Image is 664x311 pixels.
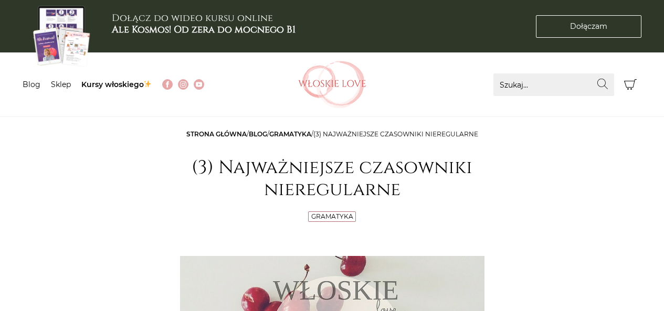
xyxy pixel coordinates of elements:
a: Dołączam [536,15,641,38]
b: Ale Kosmos! Od zera do mocnego B1 [112,23,296,36]
a: Gramatyka [269,130,311,138]
a: Gramatyka [311,212,353,220]
img: Włoskielove [298,61,366,108]
button: Koszyk [619,73,642,96]
img: ✨ [144,80,151,88]
a: Blog [23,80,40,89]
span: Dołączam [570,21,607,32]
h1: (3) Najważniejsze czasowniki nieregularne [180,157,484,201]
h3: Dołącz do wideo kursu online [112,13,296,35]
a: Sklep [51,80,71,89]
span: (3) Najważniejsze czasowniki nieregularne [313,130,478,138]
a: Blog [249,130,267,138]
input: Szukaj... [493,73,614,96]
span: / / / [186,130,478,138]
a: Strona główna [186,130,247,138]
a: Kursy włoskiego [81,80,152,89]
